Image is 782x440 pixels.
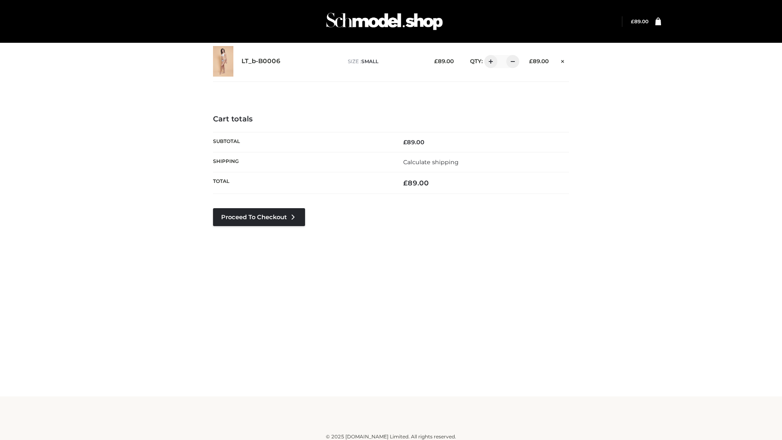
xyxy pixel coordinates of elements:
p: size : [348,58,422,65]
a: Remove this item [557,55,569,66]
th: Shipping [213,152,391,172]
a: £89.00 [631,18,648,24]
bdi: 89.00 [631,18,648,24]
span: £ [434,58,438,64]
img: LT_b-B0006 - SMALL [213,46,233,77]
a: Calculate shipping [403,158,459,166]
h4: Cart totals [213,115,569,124]
th: Total [213,172,391,194]
bdi: 89.00 [529,58,549,64]
a: Proceed to Checkout [213,208,305,226]
img: Schmodel Admin 964 [323,5,446,37]
bdi: 89.00 [403,139,424,146]
a: LT_b-B0006 [242,57,281,65]
div: QTY: [462,55,516,68]
span: £ [403,179,408,187]
bdi: 89.00 [434,58,454,64]
bdi: 89.00 [403,179,429,187]
span: £ [529,58,533,64]
span: SMALL [361,58,378,64]
span: £ [403,139,407,146]
span: £ [631,18,634,24]
th: Subtotal [213,132,391,152]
